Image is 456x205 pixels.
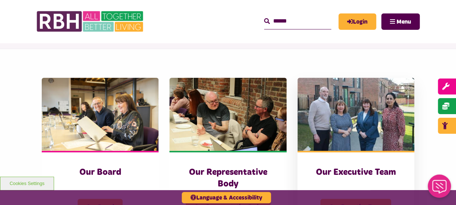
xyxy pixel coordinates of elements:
h3: Our Executive Team [312,167,400,178]
span: Menu [397,19,411,25]
button: Language & Accessibility [182,192,271,203]
img: RBH [36,7,145,36]
h3: Our Representative Body [184,167,272,189]
img: Rep Body [169,78,286,151]
a: MyRBH [338,13,376,30]
button: Navigation [381,13,420,30]
iframe: Netcall Web Assistant for live chat [423,172,456,205]
h3: Our Board [56,167,144,178]
img: RBH Board 1 [42,78,159,151]
img: RBH Executive Team [297,78,414,151]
